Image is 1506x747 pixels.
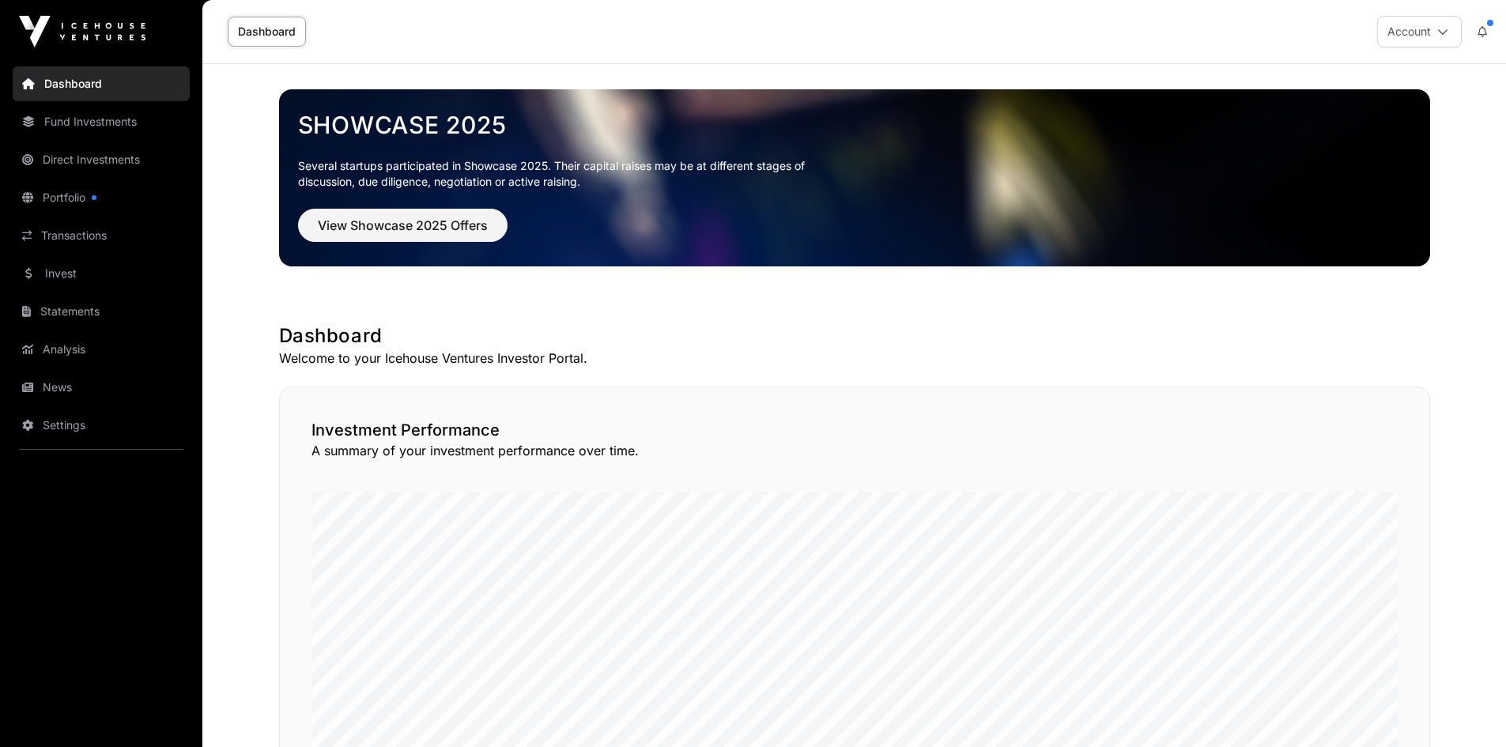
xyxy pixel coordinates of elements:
span: View Showcase 2025 Offers [318,216,488,235]
p: Welcome to your Icehouse Ventures Investor Portal. [279,349,1430,368]
a: Invest [13,256,190,291]
a: News [13,370,190,405]
a: Showcase 2025 [298,111,1411,139]
img: Icehouse Ventures Logo [19,16,145,47]
a: Dashboard [13,66,190,101]
a: Transactions [13,218,190,253]
p: Several startups participated in Showcase 2025. Their capital raises may be at different stages o... [298,158,829,190]
p: A summary of your investment performance over time. [311,441,1398,460]
a: Analysis [13,332,190,367]
a: Direct Investments [13,142,190,177]
h1: Dashboard [279,323,1430,349]
a: Statements [13,294,190,329]
a: Settings [13,408,190,443]
h2: Investment Performance [311,419,1398,441]
img: Showcase 2025 [279,89,1430,266]
button: View Showcase 2025 Offers [298,209,508,242]
a: Portfolio [13,180,190,215]
a: Dashboard [228,17,306,47]
a: View Showcase 2025 Offers [298,224,508,240]
a: Fund Investments [13,104,190,139]
button: Account [1377,16,1462,47]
